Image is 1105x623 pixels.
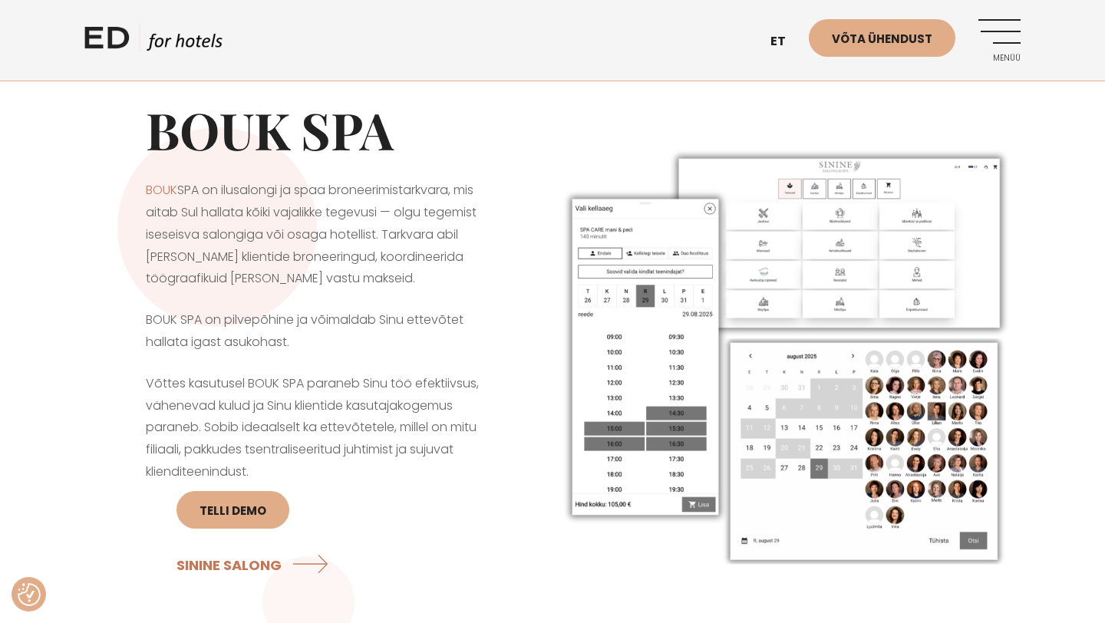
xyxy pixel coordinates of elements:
button: Nõusolekueelistused [18,583,41,606]
img: Revisit consent button [18,583,41,606]
p: SPA on ilusalongi ja spaa broneerimistarkvara, mis aitab Sul hallata kõiki vajalikke tegevusi — o... [146,180,491,290]
a: Telli DEMO [176,491,289,529]
a: SININE SALONG [176,544,335,585]
p: BOUK SPA on pilvepõhine ja võimaldab Sinu ettevõtet hallata igast asukohast. [146,309,491,354]
a: Võta ühendust [809,19,955,57]
a: et [763,23,809,61]
a: BOUK [146,181,177,199]
a: Menüü [978,19,1021,61]
img: ilusalongi ja spaa broneerimistarkvara [552,140,1021,572]
h1: BOUK SPA [146,100,491,160]
span: Menüü [978,54,1021,63]
p: Võttes kasutusel BOUK SPA paraneb Sinu töö efektiivsus, vähenevad kulud ja Sinu klientide kasutaj... [146,373,491,592]
a: ED HOTELS [84,23,223,61]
